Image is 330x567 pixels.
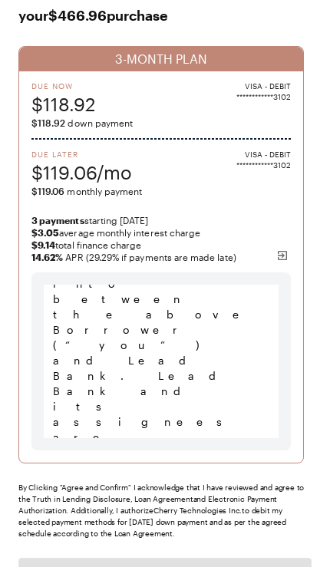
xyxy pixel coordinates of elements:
strong: 3 payments [31,215,84,226]
span: $118.92 [31,91,95,117]
div: By Clicking "Agree and Confirm" I acknowledge that I have reviewed and agree to the Truth in Lend... [18,482,312,539]
span: Due Later [31,149,132,160]
strong: $9.14 [31,239,55,250]
span: Due Now [31,81,95,91]
div: 3-MONTH PLAN [19,47,303,71]
span: down payment [31,117,291,129]
img: svg%3e [276,249,289,262]
span: monthly payment [31,185,291,197]
span: $119.06/mo [31,160,132,185]
span: average monthly interest charge [31,226,291,239]
span: APR (29.29% if payments are made late) [31,251,291,263]
span: $119.06 [31,186,64,196]
b: 14.62 % [31,252,63,262]
strong: $3.05 [31,227,59,238]
span: total finance charge [31,239,291,251]
span: starting [DATE] [31,214,291,226]
span: VISA - DEBIT [245,81,291,91]
span: VISA - DEBIT [245,149,291,160]
span: $118.92 [31,117,65,128]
